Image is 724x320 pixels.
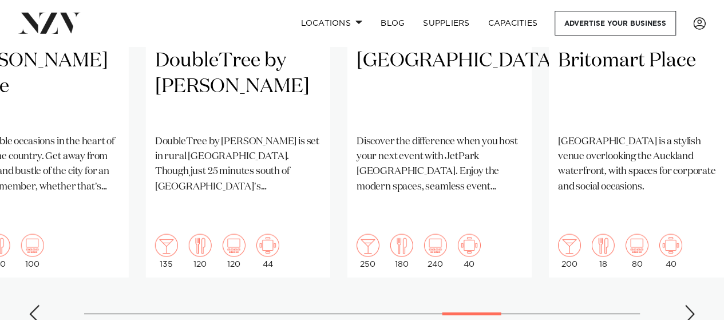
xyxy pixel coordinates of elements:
h2: Britomart Place [558,48,724,125]
img: theatre.png [424,234,447,257]
p: [GEOGRAPHIC_DATA] is a stylish venue overlooking the Auckland waterfront, with spaces for corpora... [558,135,724,195]
img: cocktail.png [357,234,379,257]
div: 44 [256,234,279,268]
div: 120 [223,234,246,268]
img: theatre.png [626,234,648,257]
a: SUPPLIERS [414,11,478,35]
h2: [GEOGRAPHIC_DATA] [357,48,523,125]
a: Advertise your business [555,11,676,35]
div: 80 [626,234,648,268]
h2: DoubleTree by [PERSON_NAME] [155,48,321,125]
img: dining.png [390,234,413,257]
div: 40 [659,234,682,268]
div: 18 [592,234,615,268]
div: 40 [458,234,481,268]
img: cocktail.png [155,234,178,257]
div: 240 [424,234,447,268]
img: cocktail.png [558,234,581,257]
a: Capacities [479,11,547,35]
p: Discover the difference when you host your next event with JetPark [GEOGRAPHIC_DATA]. Enjoy the m... [357,135,523,195]
img: theatre.png [223,234,246,257]
img: nzv-logo.png [18,13,81,33]
a: Locations [291,11,371,35]
div: 120 [189,234,212,268]
div: 200 [558,234,581,268]
div: 180 [390,234,413,268]
img: meeting.png [659,234,682,257]
div: 135 [155,234,178,268]
a: BLOG [371,11,414,35]
div: 100 [21,234,44,268]
img: meeting.png [256,234,279,257]
p: DoubleTree by [PERSON_NAME] is set in rural [GEOGRAPHIC_DATA]. Though just 25 minutes south of [G... [155,135,321,195]
img: meeting.png [458,234,481,257]
img: dining.png [189,234,212,257]
div: 250 [357,234,379,268]
img: dining.png [592,234,615,257]
img: theatre.png [21,234,44,257]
